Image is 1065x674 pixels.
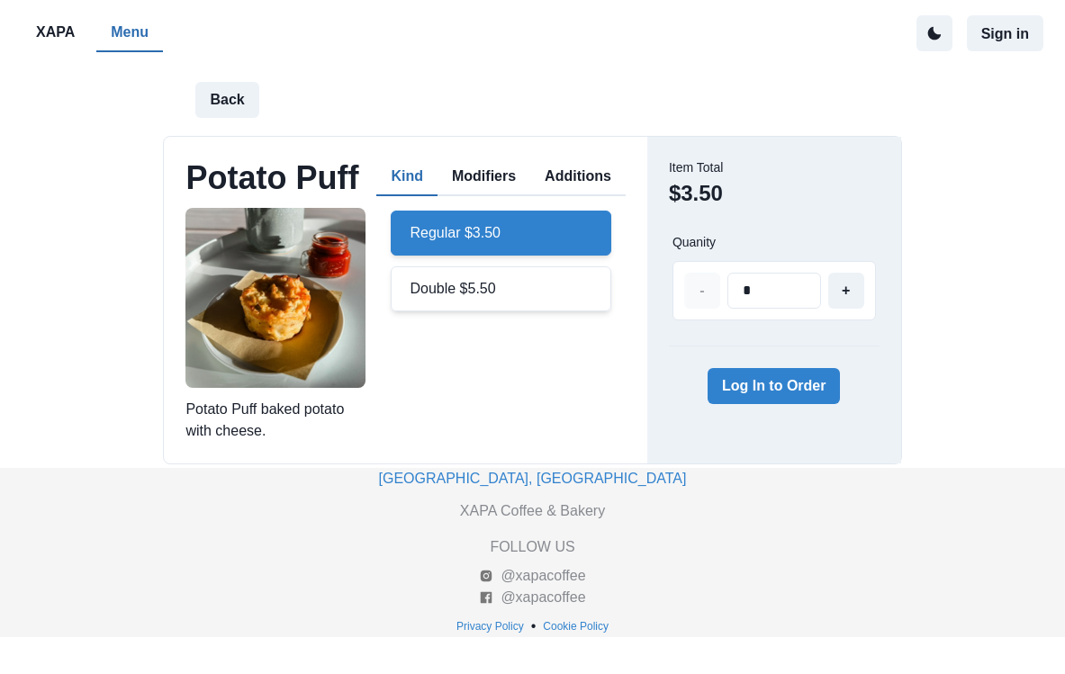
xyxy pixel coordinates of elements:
[185,158,358,197] h2: Potato Puff
[708,368,841,404] button: Log In to Order
[669,177,723,210] dd: $3.50
[36,22,75,43] p: XAPA
[195,82,258,118] button: Back
[438,158,530,196] button: Modifiers
[111,22,149,43] p: Menu
[530,158,626,196] button: Additions
[479,565,585,587] a: @xapacoffee
[376,158,438,196] button: Kind
[543,618,609,634] p: Cookie Policy
[684,273,720,309] button: -
[391,266,610,311] div: Double $5.50
[479,587,585,608] a: @xapacoffee
[531,616,537,637] p: •
[391,211,610,256] div: Regular $3.50
[828,273,864,309] button: +
[916,15,952,51] button: active dark theme mode
[456,618,524,634] p: Privacy Policy
[185,208,366,388] img: original.jpeg
[669,158,723,177] dt: Item Total
[672,235,716,250] p: Quanity
[490,536,574,558] p: FOLLOW US
[379,471,687,486] a: [GEOGRAPHIC_DATA], [GEOGRAPHIC_DATA]
[460,500,605,522] p: XAPA Coffee & Bakery
[185,399,366,442] p: Potato Puff baked potato with cheese.
[967,15,1043,51] button: Sign in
